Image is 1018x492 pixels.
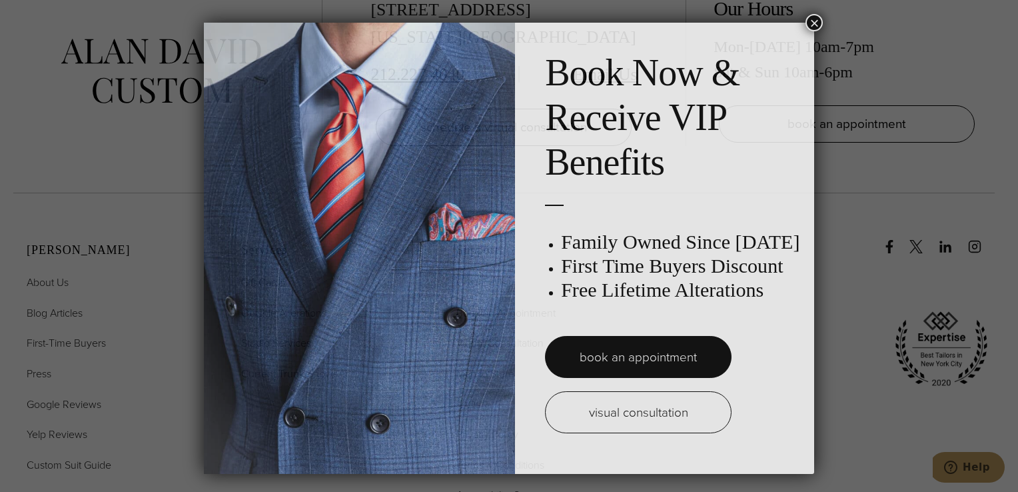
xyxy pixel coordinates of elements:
[805,14,823,31] button: Close
[545,336,732,378] a: book an appointment
[561,278,801,302] h3: Free Lifetime Alterations
[545,391,732,433] a: visual consultation
[561,254,801,278] h3: First Time Buyers Discount
[30,9,57,21] span: Help
[561,230,801,254] h3: Family Owned Since [DATE]
[545,51,801,185] h2: Book Now & Receive VIP Benefits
